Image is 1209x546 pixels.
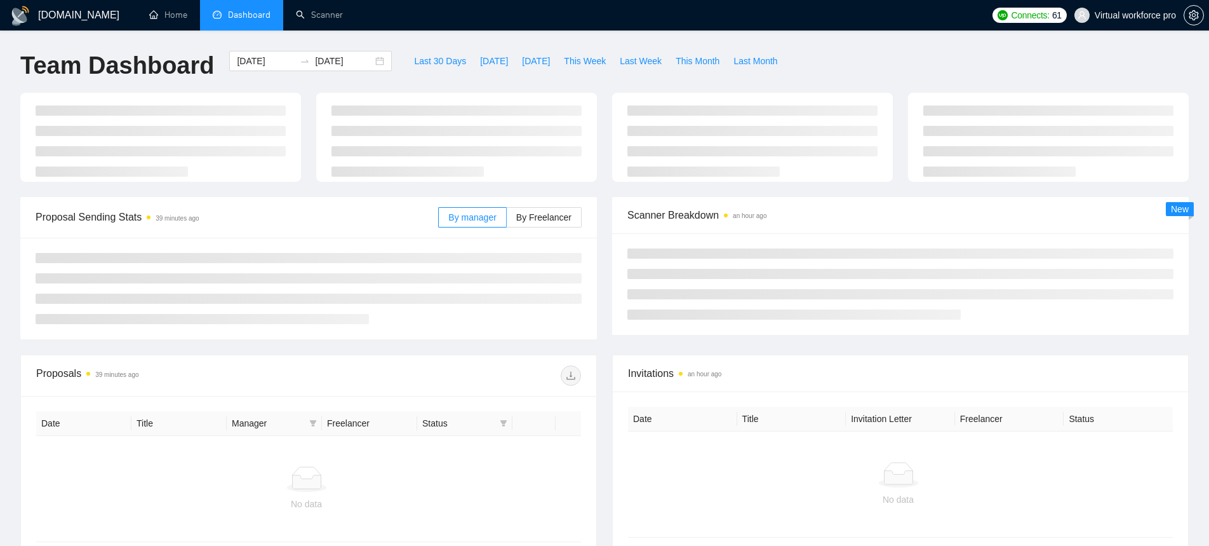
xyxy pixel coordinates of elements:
[36,209,438,225] span: Proposal Sending Stats
[414,54,466,68] span: Last 30 Days
[628,407,737,432] th: Date
[480,54,508,68] span: [DATE]
[300,56,310,66] span: to
[613,51,669,71] button: Last Week
[1184,10,1203,20] span: setting
[296,10,343,20] a: searchScanner
[156,215,199,222] time: 39 minutes ago
[688,371,721,378] time: an hour ago
[300,56,310,66] span: swap-right
[737,407,846,432] th: Title
[726,51,784,71] button: Last Month
[315,54,373,68] input: End date
[95,371,138,378] time: 39 minutes ago
[227,411,322,436] th: Manager
[516,212,571,222] span: By Freelancer
[422,416,495,430] span: Status
[620,54,662,68] span: Last Week
[10,6,30,26] img: logo
[676,54,719,68] span: This Month
[500,420,507,427] span: filter
[557,51,613,71] button: This Week
[998,10,1008,20] img: upwork-logo.png
[36,411,131,436] th: Date
[448,212,496,222] span: By manager
[564,54,606,68] span: This Week
[149,10,187,20] a: homeHome
[955,407,1064,432] th: Freelancer
[1184,5,1204,25] button: setting
[20,51,214,81] h1: Team Dashboard
[669,51,726,71] button: This Month
[1064,407,1173,432] th: Status
[131,411,227,436] th: Title
[638,493,1158,507] div: No data
[515,51,557,71] button: [DATE]
[1012,8,1050,22] span: Connects:
[1171,204,1189,214] span: New
[628,365,1173,381] span: Invitations
[1184,10,1204,20] a: setting
[228,10,271,20] span: Dashboard
[322,411,417,436] th: Freelancer
[733,212,766,219] time: an hour ago
[1078,11,1086,20] span: user
[407,51,473,71] button: Last 30 Days
[309,420,317,427] span: filter
[1052,8,1062,22] span: 61
[497,414,510,433] span: filter
[307,414,319,433] span: filter
[46,497,566,511] div: No data
[213,10,222,19] span: dashboard
[232,416,304,430] span: Manager
[36,365,309,386] div: Proposals
[237,54,295,68] input: Start date
[522,54,550,68] span: [DATE]
[627,207,1173,223] span: Scanner Breakdown
[733,54,777,68] span: Last Month
[473,51,515,71] button: [DATE]
[846,407,955,432] th: Invitation Letter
